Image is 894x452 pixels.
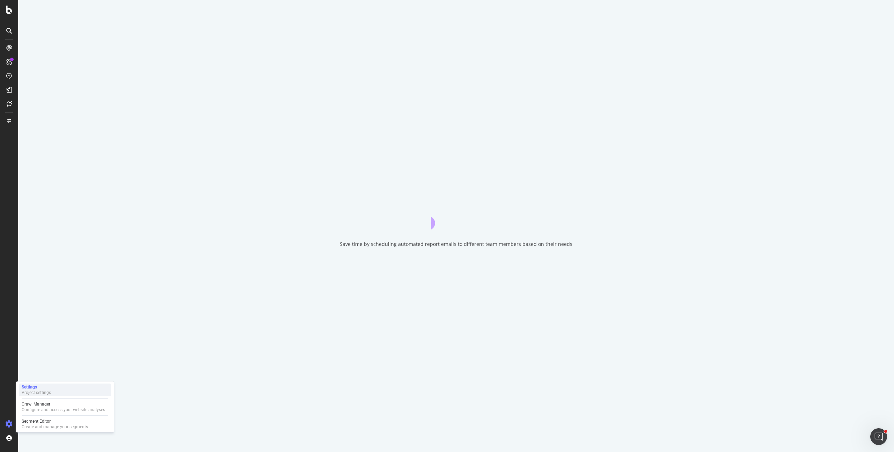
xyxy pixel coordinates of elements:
div: Settings [22,384,51,390]
div: Project settings [22,390,51,395]
div: Crawl Manager [22,401,105,407]
div: Save time by scheduling automated report emails to different team members based on their needs [340,241,572,248]
a: Segment EditorCreate and manage your segments [19,418,111,430]
a: SettingsProject settings [19,384,111,396]
div: animation [431,204,481,229]
div: Configure and access your website analyses [22,407,105,413]
a: Crawl ManagerConfigure and access your website analyses [19,401,111,413]
div: Create and manage your segments [22,424,88,430]
div: Segment Editor [22,418,88,424]
iframe: Intercom live chat [870,428,887,445]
